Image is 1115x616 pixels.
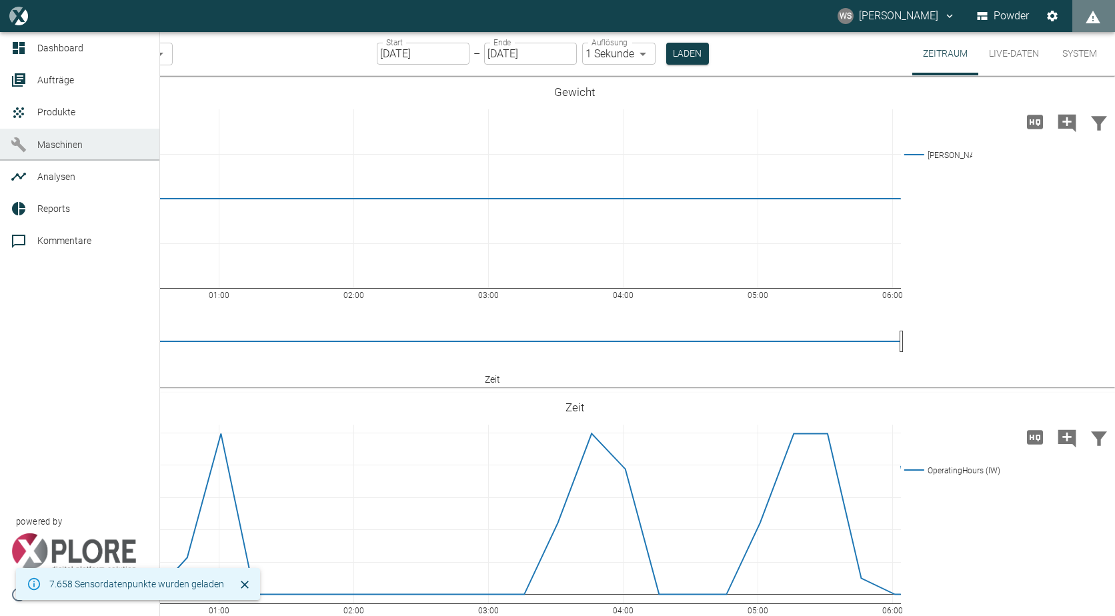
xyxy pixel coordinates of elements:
[1019,430,1051,443] span: Hohe Auflösung
[484,43,577,65] input: DD.MM.YYYY
[235,575,255,595] button: Schließen
[493,37,511,48] label: Ende
[37,139,83,150] span: Maschinen
[37,75,74,85] span: Aufträge
[11,533,137,573] img: Xplore Logo
[1051,105,1083,139] button: Kommentar hinzufügen
[1050,32,1110,75] button: System
[16,515,62,528] span: powered by
[1040,4,1064,28] button: Einstellungen
[1019,115,1051,127] span: Hohe Auflösung
[974,4,1032,28] button: Powder
[473,46,480,61] p: –
[9,7,27,25] img: logo
[386,37,403,48] label: Start
[978,32,1050,75] button: Live-Daten
[37,107,75,117] span: Produkte
[1083,420,1115,455] button: Daten filtern
[138,140,149,151] a: new /machines
[37,171,75,182] span: Analysen
[592,37,628,48] label: Auflösung
[37,203,70,214] span: Reports
[666,43,709,65] button: Laden
[37,235,91,246] span: Kommentare
[836,4,958,28] button: wolfgang.schneider@kansaihelios-cws.de
[138,172,149,183] a: new /analyses/list/0
[838,8,854,24] div: WS
[1051,420,1083,455] button: Kommentar hinzufügen
[912,32,978,75] button: Zeitraum
[582,43,656,65] div: 1 Sekunde
[49,572,224,596] div: 7.658 Sensordatenpunkte wurden geladen
[37,43,83,53] span: Dashboard
[377,43,469,65] input: DD.MM.YYYY
[1083,105,1115,139] button: Daten filtern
